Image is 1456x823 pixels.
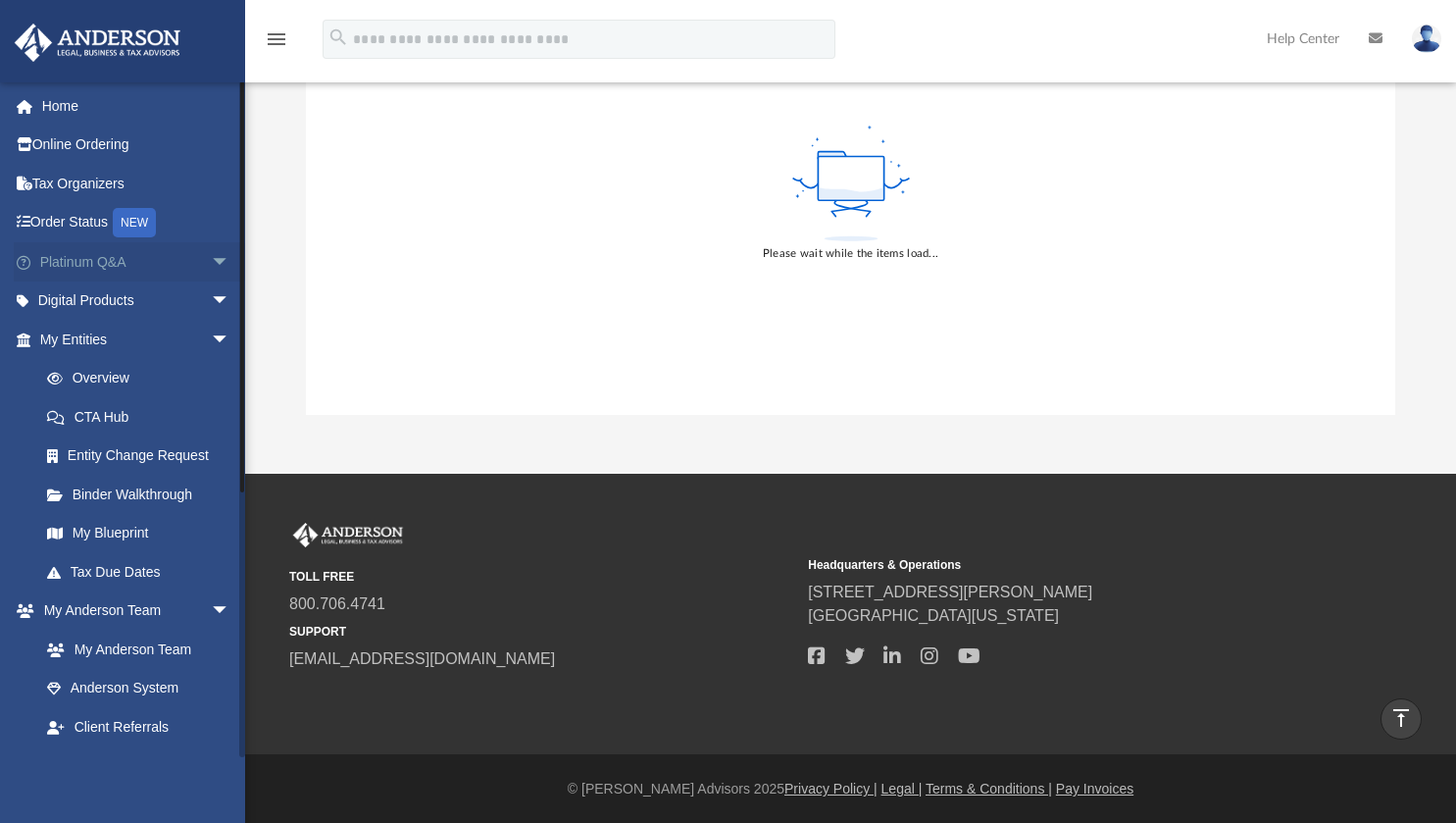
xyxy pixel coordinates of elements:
[14,242,260,282] a: Platinum Q&Aarrow_drop_down
[289,595,385,612] a: 800.706.4741
[27,359,260,398] a: Overview
[289,568,794,586] small: TOLL FREE
[14,320,260,359] a: My Entitiesarrow_drop_down
[27,397,260,437] a: CTA Hub
[784,781,878,797] a: Privacy Policy |
[289,650,555,667] a: [EMAIL_ADDRESS][DOMAIN_NAME]
[27,514,250,553] a: My Blueprint
[9,24,186,62] img: Anderson Advisors Platinum Portal
[289,623,794,641] small: SUPPORT
[926,781,1052,797] a: Terms & Conditions |
[14,126,260,165] a: Online Ordering
[808,607,1059,624] a: [GEOGRAPHIC_DATA][US_STATE]
[27,707,250,746] a: Client Referrals
[14,164,260,203] a: Tax Organizers
[808,584,1092,600] a: [STREET_ADDRESS][PERSON_NAME]
[1389,706,1413,730] i: vertical_align_top
[211,282,250,322] span: arrow_drop_down
[265,27,288,51] i: menu
[881,781,923,797] a: Legal |
[1056,781,1133,797] a: Pay Invoices
[211,320,250,360] span: arrow_drop_down
[14,282,260,321] a: Digital Productsarrow_drop_down
[245,779,1456,799] div: © [PERSON_NAME] Advisors 2025
[808,556,1313,574] small: Headquarters & Operations
[27,437,260,476] a: Entity Change Request
[1412,25,1441,53] img: User Pic
[327,26,349,48] i: search
[27,475,260,514] a: Binder Walkthrough
[14,86,260,126] a: Home
[113,208,156,237] div: NEW
[211,242,250,283] span: arrow_drop_down
[763,245,938,263] div: Please wait while the items load...
[211,592,250,632] span: arrow_drop_down
[14,203,260,243] a: Order StatusNEW
[211,746,250,787] span: arrow_drop_down
[27,669,250,708] a: Anderson System
[27,552,260,592] a: Tax Due Dates
[14,592,250,631] a: My Anderson Teamarrow_drop_down
[1381,698,1422,740] a: vertical_align_top
[289,523,407,548] img: Anderson Advisors Platinum Portal
[14,746,250,786] a: My Documentsarrow_drop_down
[265,37,288,51] a: menu
[27,630,240,669] a: My Anderson Team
